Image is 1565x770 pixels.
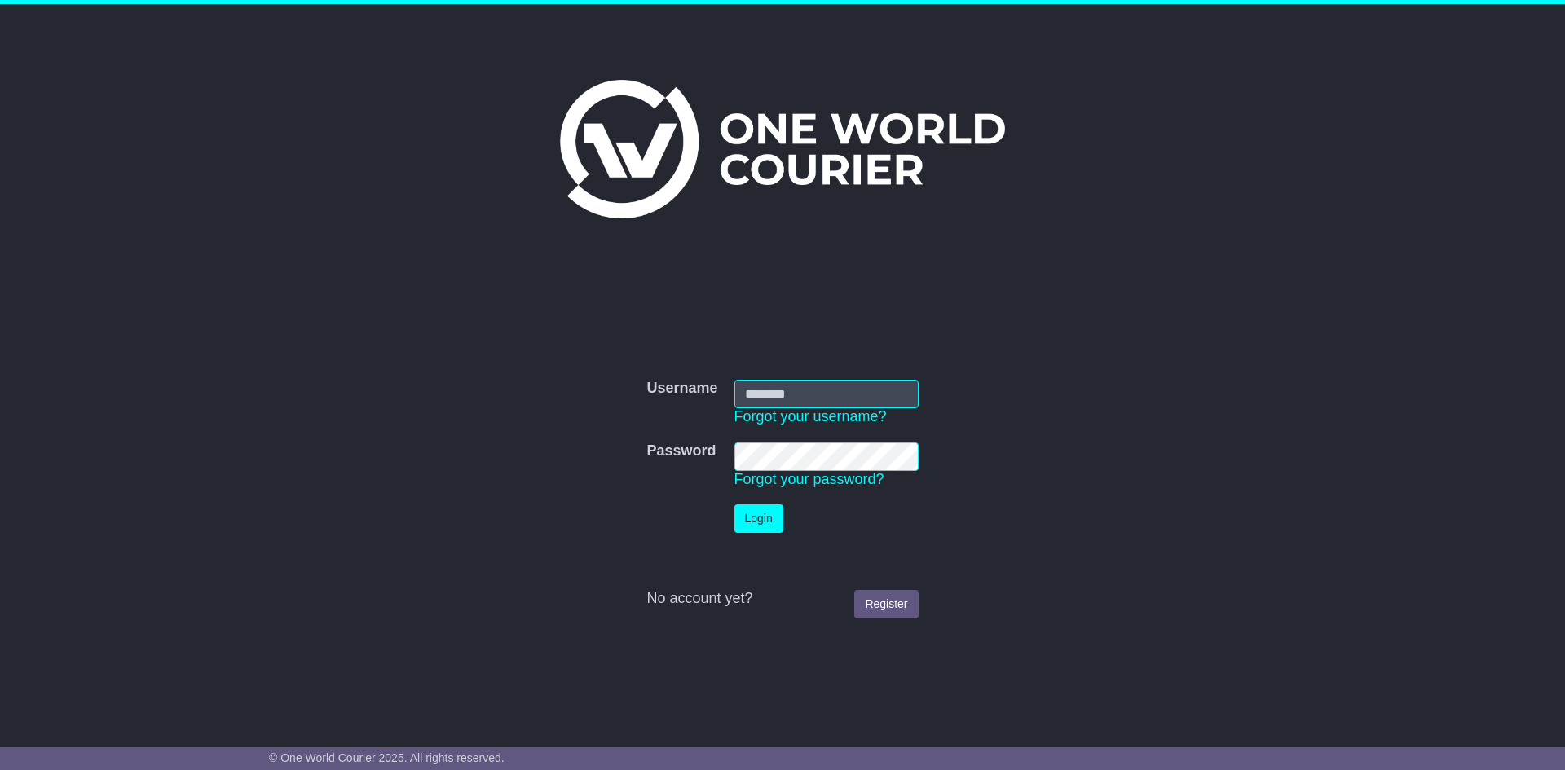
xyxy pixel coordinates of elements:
a: Forgot your username? [734,408,887,425]
span: © One World Courier 2025. All rights reserved. [269,751,505,764]
img: One World [560,80,1005,218]
label: Password [646,442,716,460]
a: Forgot your password? [734,471,884,487]
label: Username [646,380,717,398]
button: Login [734,504,783,533]
div: No account yet? [646,590,918,608]
a: Register [854,590,918,618]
